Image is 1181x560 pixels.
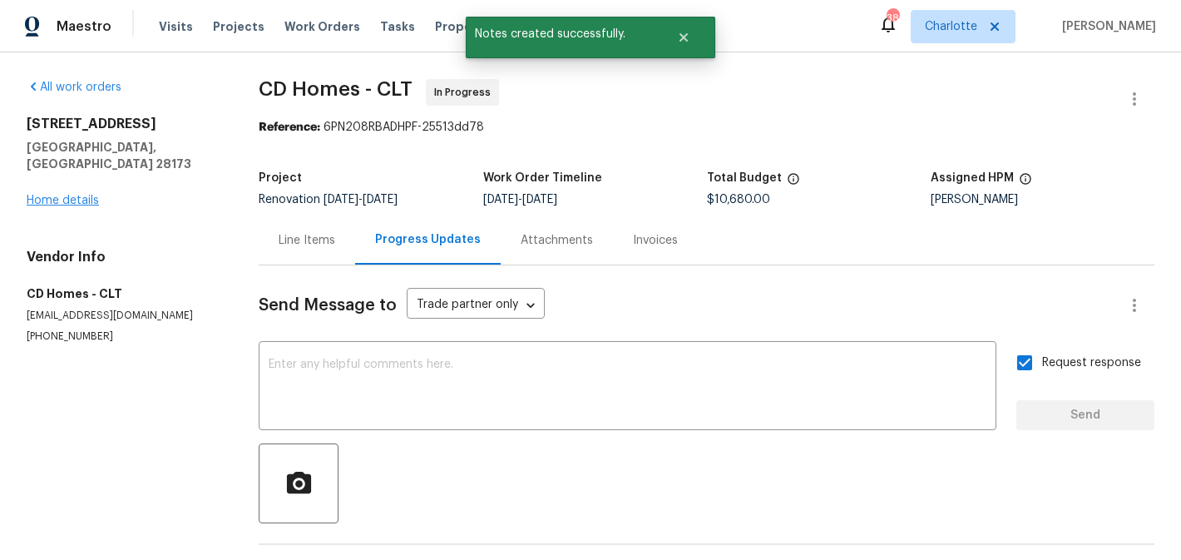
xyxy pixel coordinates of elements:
[707,194,770,206] span: $10,680.00
[1019,172,1032,194] span: The hpm assigned to this work order.
[27,116,219,132] h2: [STREET_ADDRESS]
[279,232,335,249] div: Line Items
[483,194,557,206] span: -
[27,330,219,344] p: [PHONE_NUMBER]
[407,292,545,320] div: Trade partner only
[259,79,413,99] span: CD Homes - CLT
[213,18,264,35] span: Projects
[375,231,481,248] div: Progress Updates
[707,172,782,184] h5: Total Budget
[1042,354,1141,372] span: Request response
[887,10,898,27] div: 38
[380,21,415,32] span: Tasks
[324,194,358,206] span: [DATE]
[363,194,398,206] span: [DATE]
[931,172,1014,184] h5: Assigned HPM
[27,195,99,206] a: Home details
[27,139,219,172] h5: [GEOGRAPHIC_DATA], [GEOGRAPHIC_DATA] 28173
[483,194,518,206] span: [DATE]
[27,82,121,93] a: All work orders
[259,297,397,314] span: Send Message to
[633,232,678,249] div: Invoices
[1055,18,1156,35] span: [PERSON_NAME]
[931,194,1154,206] div: [PERSON_NAME]
[434,84,497,101] span: In Progress
[656,21,711,54] button: Close
[27,249,219,265] h4: Vendor Info
[522,194,557,206] span: [DATE]
[259,172,302,184] h5: Project
[57,18,111,35] span: Maestro
[435,18,500,35] span: Properties
[27,285,219,302] h5: CD Homes - CLT
[925,18,977,35] span: Charlotte
[284,18,360,35] span: Work Orders
[259,119,1154,136] div: 6PN208RBADHPF-25513dd78
[259,121,320,133] b: Reference:
[159,18,193,35] span: Visits
[466,17,656,52] span: Notes created successfully.
[483,172,602,184] h5: Work Order Timeline
[787,172,800,194] span: The total cost of line items that have been proposed by Opendoor. This sum includes line items th...
[27,309,219,323] p: [EMAIL_ADDRESS][DOMAIN_NAME]
[324,194,398,206] span: -
[259,194,398,206] span: Renovation
[521,232,593,249] div: Attachments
